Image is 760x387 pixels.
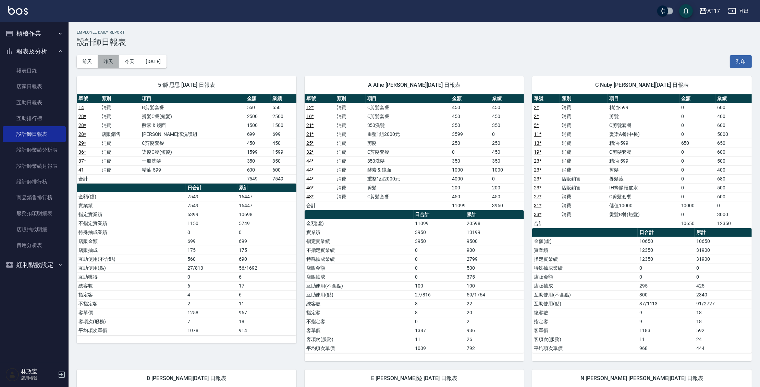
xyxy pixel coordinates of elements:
[140,55,166,68] button: [DATE]
[237,308,296,317] td: 967
[140,130,245,139] td: [PERSON_NAME]涼洗護組
[3,63,66,79] a: 報表目錄
[490,192,524,201] td: 450
[532,290,638,299] td: 互助使用(不含點)
[532,237,638,246] td: 金額(虛)
[450,192,490,201] td: 450
[465,219,524,228] td: 20598
[490,174,524,183] td: 0
[679,130,716,139] td: 0
[450,103,490,112] td: 450
[366,139,451,148] td: 剪髮
[532,299,638,308] td: 互助使用(點)
[271,139,296,148] td: 450
[245,112,271,121] td: 2500
[186,299,237,308] td: 2
[335,94,366,103] th: 類別
[245,103,271,112] td: 550
[679,139,716,148] td: 650
[186,290,237,299] td: 4
[560,148,608,156] td: 消費
[414,246,465,255] td: 0
[490,148,524,156] td: 450
[608,201,679,210] td: 儲值10000
[186,237,237,246] td: 699
[414,290,465,299] td: 27/816
[305,272,414,281] td: 店販抽成
[3,95,66,110] a: 互助日報表
[414,299,465,308] td: 8
[715,183,752,192] td: 500
[638,272,695,281] td: 0
[77,308,186,317] td: 客單價
[465,281,524,290] td: 100
[305,263,414,272] td: 店販金額
[560,139,608,148] td: 消費
[77,30,752,35] h2: Employee Daily Report
[237,237,296,246] td: 699
[3,237,66,253] a: 費用分析表
[450,183,490,192] td: 200
[414,308,465,317] td: 8
[100,103,140,112] td: 消費
[608,103,679,112] td: 精油-599
[100,148,140,156] td: 消費
[237,272,296,281] td: 6
[237,210,296,219] td: 10698
[715,219,752,228] td: 12350
[140,165,245,174] td: 精油-599
[695,255,752,263] td: 31900
[335,156,366,165] td: 消費
[465,290,524,299] td: 59/1764
[186,255,237,263] td: 560
[77,184,296,335] table: a dense table
[465,272,524,281] td: 375
[77,174,100,183] td: 合計
[679,148,716,156] td: 0
[679,156,716,165] td: 0
[237,255,296,263] td: 690
[532,94,752,228] table: a dense table
[725,5,752,17] button: 登出
[608,210,679,219] td: 燙髮B餐(短髮)
[271,103,296,112] td: 550
[140,103,245,112] td: B剪髮套餐
[140,112,245,121] td: 燙髮C餐(短髮)
[78,167,84,173] a: 41
[3,43,66,60] button: 報表及分析
[730,55,752,68] button: 列印
[715,192,752,201] td: 600
[715,174,752,183] td: 680
[695,281,752,290] td: 425
[245,148,271,156] td: 1599
[560,103,608,112] td: 消費
[335,174,366,183] td: 消費
[715,130,752,139] td: 5000
[608,174,679,183] td: 養髮液
[271,156,296,165] td: 350
[695,272,752,281] td: 0
[77,219,186,228] td: 不指定實業績
[638,263,695,272] td: 0
[715,121,752,130] td: 600
[100,130,140,139] td: 店販銷售
[237,299,296,308] td: 11
[532,308,638,317] td: 總客數
[305,246,414,255] td: 不指定實業績
[695,246,752,255] td: 31900
[237,192,296,201] td: 16447
[532,246,638,255] td: 實業績
[638,299,695,308] td: 37/1113
[366,148,451,156] td: C剪髮套餐
[465,210,524,219] th: 累計
[679,174,716,183] td: 0
[679,192,716,201] td: 0
[77,37,752,47] h3: 設計師日報表
[696,4,723,18] button: AT17
[560,165,608,174] td: 消費
[679,210,716,219] td: 0
[271,112,296,121] td: 2500
[3,190,66,206] a: 商品銷售排行榜
[715,201,752,210] td: 0
[465,228,524,237] td: 13199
